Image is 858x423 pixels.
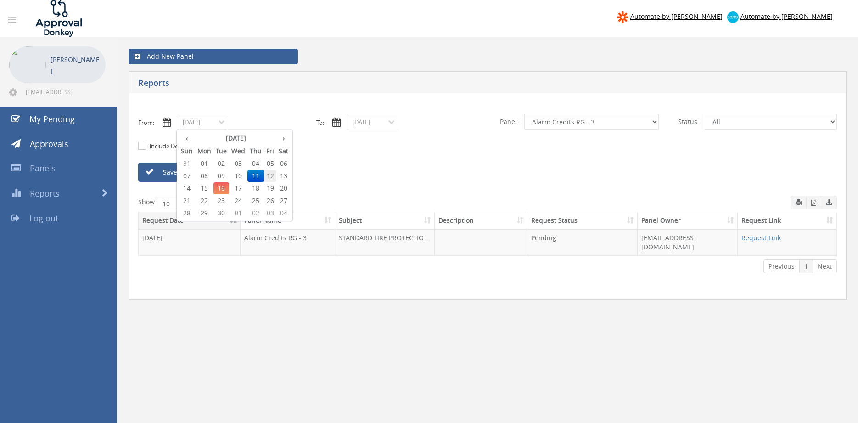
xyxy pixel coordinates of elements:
[738,212,836,229] th: Request Link: activate to sort column ascending
[195,132,276,145] th: [DATE]
[195,145,213,158] th: Mon
[638,212,738,229] th: Panel Owner: activate to sort column ascending
[179,207,195,219] span: 28
[213,170,229,182] span: 09
[179,170,195,182] span: 07
[195,195,213,207] span: 22
[264,158,276,169] span: 05
[229,145,247,158] th: Wed
[229,195,247,207] span: 24
[195,207,213,219] span: 29
[138,163,244,182] a: Save
[213,182,229,194] span: 16
[195,158,213,169] span: 01
[30,138,68,149] span: Approvals
[229,207,247,219] span: 01
[673,114,705,130] span: Status:
[195,170,213,182] span: 08
[799,259,813,273] a: 1
[147,142,202,151] label: include Description
[179,132,195,145] th: ‹
[630,12,723,21] span: Automate by [PERSON_NAME]
[155,196,189,209] select: Showentries
[763,259,800,273] a: Previous
[276,132,291,145] th: ›
[316,118,324,127] label: To:
[276,207,291,219] span: 04
[247,158,264,169] span: 04
[229,182,247,194] span: 17
[727,11,739,23] img: xero-logo.png
[129,49,298,64] a: Add New Panel
[138,196,211,209] label: Show entries
[213,195,229,207] span: 23
[179,158,195,169] span: 31
[247,195,264,207] span: 25
[264,207,276,219] span: 03
[813,259,837,273] a: Next
[213,207,229,219] span: 30
[30,163,56,174] span: Panels
[139,229,241,255] td: [DATE]
[527,212,638,229] th: Request Status: activate to sort column ascending
[276,170,291,182] span: 13
[335,212,435,229] th: Subject: activate to sort column ascending
[276,195,291,207] span: 27
[213,145,229,158] th: Tue
[179,195,195,207] span: 21
[247,182,264,194] span: 18
[179,182,195,194] span: 14
[276,182,291,194] span: 20
[527,229,638,255] td: Pending
[247,170,264,182] span: 11
[741,233,781,242] a: Request Link
[617,11,628,23] img: zapier-logomark.png
[229,170,247,182] span: 10
[213,158,229,169] span: 02
[30,188,60,199] span: Reports
[179,145,195,158] th: Sun
[195,182,213,194] span: 15
[494,114,524,130] span: Panel:
[740,12,833,21] span: Automate by [PERSON_NAME]
[247,145,264,158] th: Thu
[241,229,335,255] td: Alarm Credits RG - 3
[138,118,154,127] label: From:
[264,145,276,158] th: Fri
[264,170,276,182] span: 12
[139,212,241,229] th: Request Date: activate to sort column descending
[435,212,527,229] th: Description: activate to sort column ascending
[29,213,58,224] span: Log out
[247,207,264,219] span: 02
[264,195,276,207] span: 26
[26,88,104,96] span: [EMAIL_ADDRESS][DOMAIN_NAME]
[335,229,435,255] td: STANDARD FIRE PROTECTION 1100381-D01 $377.20
[276,145,291,158] th: Sat
[638,229,738,255] td: [EMAIL_ADDRESS][DOMAIN_NAME]
[264,182,276,194] span: 19
[229,158,247,169] span: 03
[29,113,75,124] span: My Pending
[276,158,291,169] span: 06
[50,54,101,77] p: [PERSON_NAME]
[138,79,629,90] h5: Reports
